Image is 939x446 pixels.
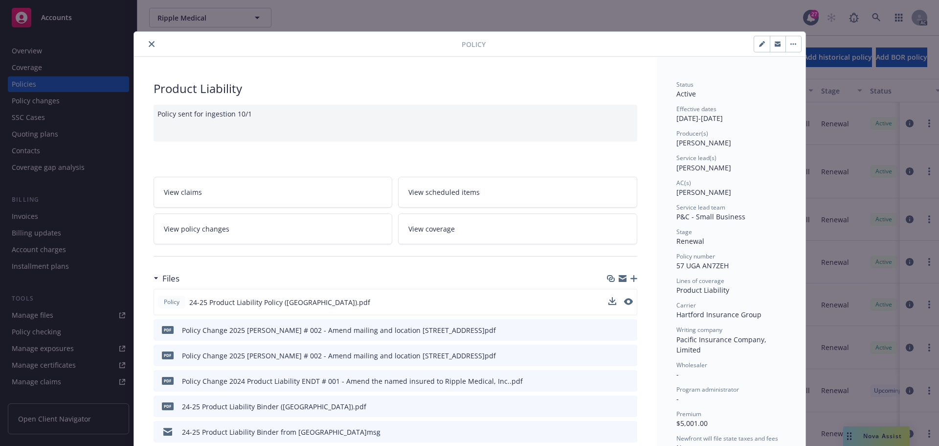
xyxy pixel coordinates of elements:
[625,325,633,335] button: preview file
[182,351,496,361] div: Policy Change 2025 [PERSON_NAME] # 002 - Amend mailing and location [STREET_ADDRESS]pdf
[608,297,616,305] button: download file
[676,212,745,221] span: P&C - Small Business
[676,261,729,270] span: 57 UGA AN7ZEH
[154,272,179,285] div: Files
[676,370,679,379] span: -
[162,352,174,359] span: pdf
[676,285,786,295] div: Product Liability
[676,410,701,418] span: Premium
[676,138,731,147] span: [PERSON_NAME]
[608,297,616,307] button: download file
[162,326,174,333] span: pdf
[462,39,486,49] span: Policy
[676,301,696,309] span: Carrier
[676,105,716,113] span: Effective dates
[162,402,174,410] span: pdf
[624,297,633,307] button: preview file
[154,80,637,97] div: Product Liability
[162,272,179,285] h3: Files
[676,89,696,98] span: Active
[146,38,157,50] button: close
[676,277,724,285] span: Lines of coverage
[676,326,722,334] span: Writing company
[164,224,229,234] span: View policy changes
[676,105,786,123] div: [DATE] - [DATE]
[182,325,496,335] div: Policy Change 2025 [PERSON_NAME] # 002 - Amend mailing and location [STREET_ADDRESS]pdf
[625,401,633,412] button: preview file
[676,394,679,403] span: -
[676,228,692,236] span: Stage
[182,427,380,437] div: 24-25 Product Liability Binder from [GEOGRAPHIC_DATA]msg
[676,236,704,246] span: Renewal
[609,376,617,386] button: download file
[676,361,707,369] span: Wholesaler
[164,187,202,197] span: View claims
[676,154,716,162] span: Service lead(s)
[676,129,708,138] span: Producer(s)
[162,298,181,306] span: Policy
[609,427,617,437] button: download file
[625,351,633,361] button: preview file
[676,179,691,187] span: AC(s)
[609,351,617,361] button: download file
[676,310,761,319] span: Hartford Insurance Group
[625,376,633,386] button: preview file
[624,298,633,305] button: preview file
[154,105,637,141] div: Policy sent for ingestion 10/1
[676,252,715,260] span: Policy number
[609,401,617,412] button: download file
[676,203,725,211] span: Service lead team
[676,163,731,172] span: [PERSON_NAME]
[676,335,768,354] span: Pacific Insurance Company, Limited
[676,188,731,197] span: [PERSON_NAME]
[162,377,174,384] span: pdf
[676,434,778,443] span: Newfront will file state taxes and fees
[182,376,523,386] div: Policy Change 2024 Product Liability ENDT # 001 - Amend the named insured to Ripple Medical, Inc....
[154,213,393,244] a: View policy changes
[676,385,739,394] span: Program administrator
[398,213,637,244] a: View coverage
[609,325,617,335] button: download file
[154,177,393,208] a: View claims
[625,427,633,437] button: preview file
[676,80,693,89] span: Status
[189,297,370,307] span: 24-25 Product Liability Policy ([GEOGRAPHIC_DATA]).pdf
[408,187,480,197] span: View scheduled items
[398,177,637,208] a: View scheduled items
[676,419,708,428] span: $5,001.00
[182,401,366,412] div: 24-25 Product Liability Binder ([GEOGRAPHIC_DATA]).pdf
[408,224,455,234] span: View coverage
